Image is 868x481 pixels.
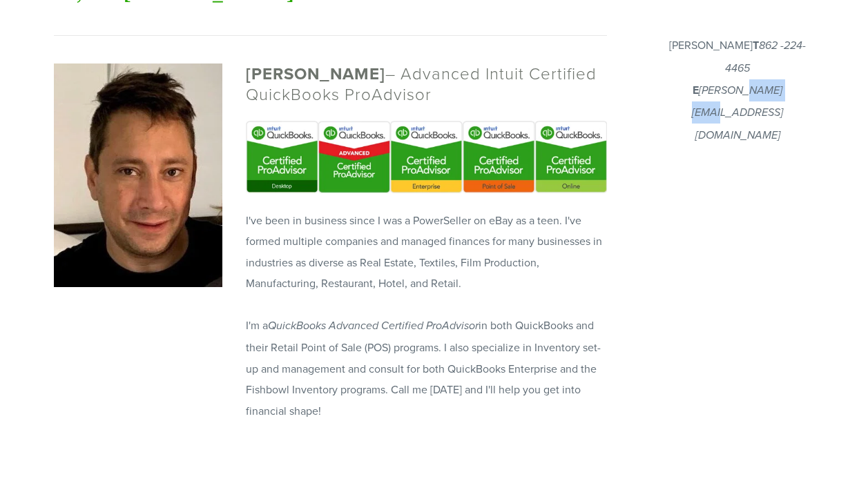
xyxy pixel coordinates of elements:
p: [PERSON_NAME] [661,35,814,146]
em: 862 -224-4465 [725,39,806,75]
strong: [PERSON_NAME] [246,61,385,86]
em: [PERSON_NAME][EMAIL_ADDRESS][DOMAIN_NAME] [692,84,783,142]
strong: T [753,37,759,53]
h2: – Advanced Intuit Certified QuickBooks ProAdvisor [246,63,607,104]
img: FF%2B-%2BNew%2BProfile.jpg [54,63,222,287]
p: I've been in business since I was a PowerSeller on eBay as a teen. I've formed multiple companies... [246,210,607,421]
em: QuickBooks Advanced Certified ProAdvisor [268,320,479,333]
strong: E [693,82,699,98]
